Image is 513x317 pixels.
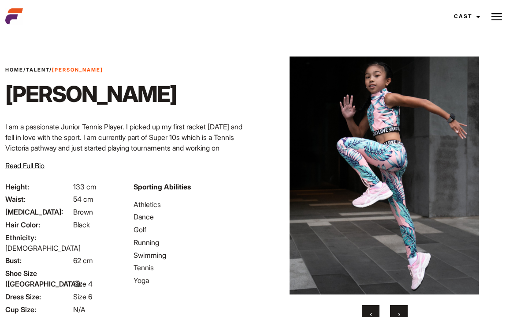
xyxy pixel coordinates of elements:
li: Swimming [134,250,251,260]
li: Golf [134,224,251,235]
span: Cup Size: [5,304,71,315]
span: Shoe Size ([GEOGRAPHIC_DATA]): [5,268,71,289]
span: Ethnicity: [5,232,71,243]
strong: Sporting Abilities [134,182,191,191]
li: Athletics [134,199,251,210]
li: Tennis [134,262,251,273]
span: Bust: [5,255,71,266]
li: Running [134,237,251,248]
span: 54 cm [73,195,93,204]
li: Yoga [134,275,251,286]
span: Size 6 [73,292,92,301]
span: 62 cm [73,256,93,265]
span: Height: [5,181,71,192]
span: Waist: [5,194,71,204]
img: cropped-aefm-brand-fav-22-square.png [5,8,23,25]
a: Talent [26,67,49,73]
span: 133 cm [73,182,97,191]
a: Cast [446,4,486,28]
span: Size 4 [73,279,93,288]
p: I am a passionate Junior Tennis Player. I picked up my first racket [DATE] and fell in love with ... [5,121,251,206]
strong: [PERSON_NAME] [52,67,103,73]
h1: [PERSON_NAME] [5,81,177,107]
span: Brown [73,208,93,216]
span: Black [73,220,90,229]
span: Dress Size: [5,291,71,302]
li: Dance [134,211,251,222]
img: DSDSD [277,57,491,294]
a: Home [5,67,23,73]
span: [DEMOGRAPHIC_DATA] [5,244,81,253]
img: Burger icon [491,11,502,22]
span: / / [5,66,103,74]
span: Read Full Bio [5,161,45,170]
button: Read Full Bio [5,160,45,171]
span: N/A [73,305,85,314]
span: Hair Color: [5,219,71,230]
span: [MEDICAL_DATA]: [5,207,71,217]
